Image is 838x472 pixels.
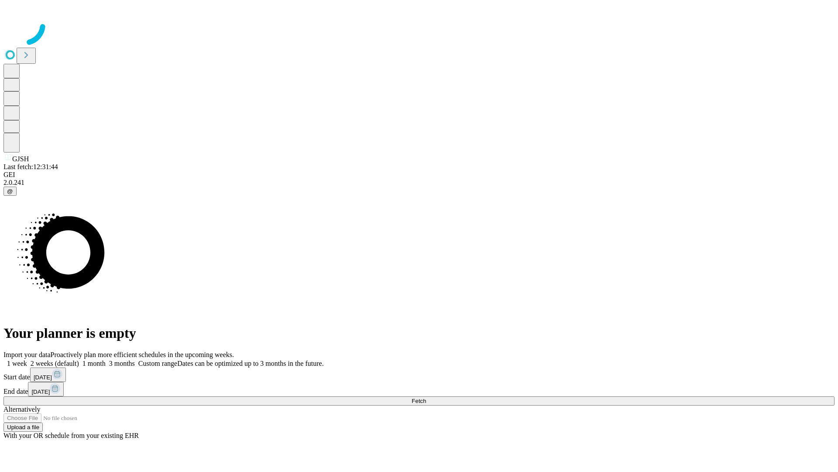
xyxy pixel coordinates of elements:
[177,360,323,367] span: Dates can be optimized up to 3 months in the future.
[7,188,13,194] span: @
[3,163,58,170] span: Last fetch: 12:31:44
[412,398,426,404] span: Fetch
[7,360,27,367] span: 1 week
[3,396,835,406] button: Fetch
[51,351,234,358] span: Proactively plan more efficient schedules in the upcoming weeks.
[28,382,64,396] button: [DATE]
[82,360,106,367] span: 1 month
[3,171,835,179] div: GEI
[30,368,66,382] button: [DATE]
[31,360,79,367] span: 2 weeks (default)
[109,360,135,367] span: 3 months
[3,179,835,187] div: 2.0.241
[138,360,177,367] span: Custom range
[34,374,52,381] span: [DATE]
[3,406,40,413] span: Alternatively
[3,325,835,341] h1: Your planner is empty
[12,155,29,163] span: GJSH
[3,432,139,439] span: With your OR schedule from your existing EHR
[3,187,17,196] button: @
[31,389,50,395] span: [DATE]
[3,368,835,382] div: Start date
[3,423,43,432] button: Upload a file
[3,382,835,396] div: End date
[3,351,51,358] span: Import your data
